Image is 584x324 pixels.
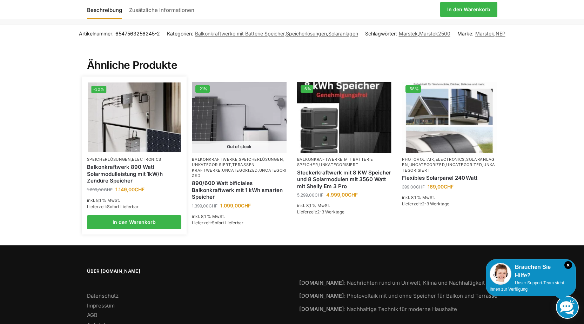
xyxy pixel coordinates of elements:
span: 2-3 Werktage [422,201,449,206]
a: Solaranlagen [402,157,495,167]
p: , , , , , [402,157,497,173]
a: In den Warenkorb legen: „Balkonkraftwerk 890 Watt Solarmodulleistung mit 1kW/h Zendure Speicher“ [87,215,182,229]
bdi: 1.099,00 [220,203,251,209]
bdi: 169,00 [428,184,454,190]
a: Uncategorized [409,162,445,167]
span: Unser Support-Team steht Ihnen zur Verfügung [490,280,564,292]
span: Über [DOMAIN_NAME] [87,268,285,275]
img: Steckerkraftwerk mit 8 KW Speicher und 8 Solarmodulen mit 3560 Watt mit Shelly Em 3 Pro [297,82,392,153]
span: CHF [315,192,323,198]
a: Solaranlagen [328,31,358,37]
a: -58%Flexible Solar Module für Wohnmobile Camping Balkon [402,82,497,153]
h2: Ähnliche Produkte [87,42,497,72]
p: inkl. 8,1 % MwSt. [192,213,287,220]
bdi: 1.399,00 [192,203,217,209]
a: Balkonkraftwerke [192,157,237,162]
p: , [87,157,182,162]
a: Balkonkraftwerke mit Batterie Speicher [195,31,284,37]
a: Speicherlösungen [286,31,327,37]
img: Flexible Solar Module für Wohnmobile Camping Balkon [402,82,497,153]
a: [DOMAIN_NAME]: Photovoltaik mit und ohne Speicher für Balkon und Terrasse [299,292,497,299]
bdi: 399,00 [402,184,425,190]
span: CHF [135,186,145,192]
span: CHF [241,203,251,209]
bdi: 1.699,00 [87,187,113,192]
span: 6547563256245-2 [115,31,160,37]
p: , [297,157,392,168]
a: Uncategorized [192,168,287,178]
span: Lieferzeit: [192,220,243,225]
a: Marstek [475,31,494,37]
a: -32%Balkonkraftwerk 890 Watt Solarmodulleistung mit 1kW/h Zendure Speicher [88,82,181,152]
span: Sofort Lieferbar [107,204,139,209]
a: 890/600 Watt bificiales Balkonkraftwerk mit 1 kWh smarten Speicher [192,180,287,200]
a: Speicherlösungen [239,157,283,162]
span: Schlagwörter: , [365,30,450,37]
a: NEP [496,31,505,37]
a: AGB [87,312,98,318]
i: Schließen [564,261,572,269]
a: Marstek2500 [419,31,450,37]
a: Balkonkraftwerk 890 Watt Solarmodulleistung mit 1kW/h Zendure Speicher [87,164,182,184]
a: [DOMAIN_NAME]: Nachrichten rund um Umwelt, Klima und Nachhaltigkeit [299,279,485,286]
span: CHF [416,184,425,190]
a: -21% Out of stockASE 1000 Batteriespeicher [192,82,287,153]
div: Brauchen Sie Hilfe? [490,263,572,280]
strong: [DOMAIN_NAME] [299,292,344,299]
a: Steckerkraftwerk mit 8 KW Speicher und 8 Solarmodulen mit 3560 Watt mit Shelly Em 3 Pro [297,169,392,190]
strong: [DOMAIN_NAME] [299,279,344,286]
span: 2-3 Werktage [317,209,344,214]
span: CHF [348,192,358,198]
a: Uncategorized [446,162,482,167]
span: Lieferzeit: [402,201,449,206]
img: Balkonkraftwerk 890 Watt Solarmodulleistung mit 1kW/h Zendure Speicher [88,82,181,152]
a: Electronics [436,157,465,162]
a: -6%Steckerkraftwerk mit 8 KW Speicher und 8 Solarmodulen mit 3560 Watt mit Shelly Em 3 Pro [297,82,392,153]
p: , , , , , [192,157,287,179]
a: Marstek [399,31,418,37]
a: Datenschutz [87,292,119,299]
span: Lieferzeit: [297,209,344,214]
span: Kategorien: , , [167,30,358,37]
a: Unkategorisiert [192,162,231,167]
span: CHF [104,187,113,192]
a: Electronics [132,157,161,162]
a: Flexibles Solarpanel 240 Watt [402,174,497,181]
p: inkl. 8,1 % MwSt. [402,194,497,201]
bdi: 4.999,00 [326,192,358,198]
span: CHF [444,184,454,190]
a: Unkategorisiert [402,162,495,172]
p: inkl. 8,1 % MwSt. [297,203,392,209]
span: Lieferzeit: [87,204,139,209]
bdi: 1.149,00 [115,186,145,192]
span: CHF [209,203,217,209]
p: inkl. 8,1 % MwSt. [87,197,182,204]
a: Terassen Kraftwerke [192,162,255,172]
a: Photovoltaik [402,157,434,162]
img: ASE 1000 Batteriespeicher [192,82,287,153]
span: Artikelnummer: [79,30,160,37]
bdi: 5.299,00 [297,192,323,198]
img: Customer service [490,263,511,285]
a: Impressum [87,302,115,309]
a: Balkonkraftwerke mit Batterie Speicher [297,157,373,167]
a: [DOMAIN_NAME]: Nachhaltige Technik für moderne Haushalte [299,306,457,312]
a: Unkategorisiert [319,162,358,167]
strong: [DOMAIN_NAME] [299,306,344,312]
a: Speicherlösungen [87,157,131,162]
a: Uncategorized [222,168,258,173]
span: Marke: , [457,30,505,37]
span: Sofort Lieferbar [212,220,243,225]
